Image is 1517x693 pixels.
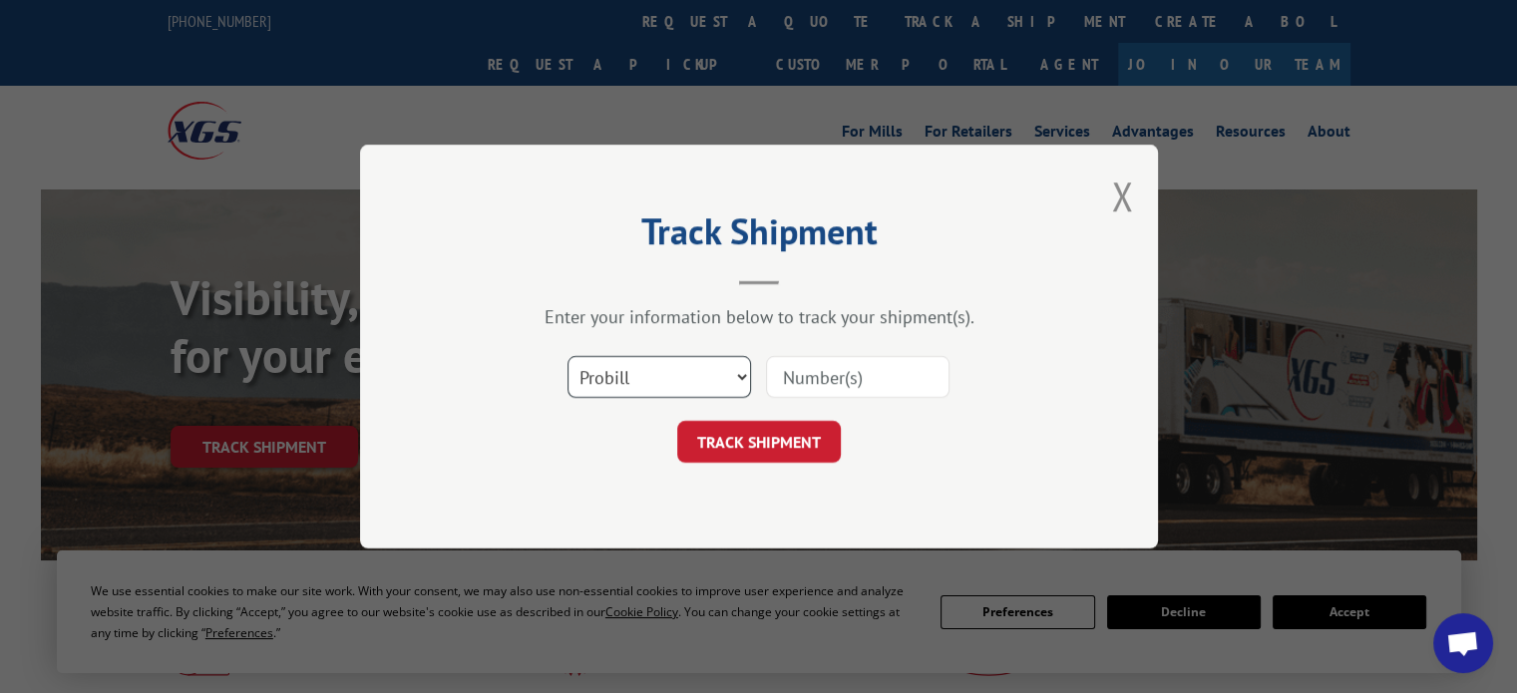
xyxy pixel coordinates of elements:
[460,305,1058,328] div: Enter your information below to track your shipment(s).
[677,421,841,463] button: TRACK SHIPMENT
[1111,170,1133,222] button: Close modal
[766,356,949,398] input: Number(s)
[1433,613,1493,673] div: Open chat
[460,217,1058,255] h2: Track Shipment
